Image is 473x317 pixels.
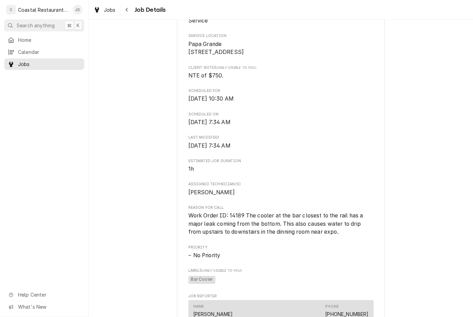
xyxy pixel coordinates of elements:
div: [object Object] [188,268,374,285]
span: Estimated Job Duration [188,165,374,173]
div: JG [73,5,82,15]
span: Labels [188,268,374,273]
span: What's New [18,303,80,310]
span: Job Details [133,5,166,15]
a: Home [4,34,84,46]
div: Estimated Job Duration [188,158,374,173]
span: K [77,22,80,29]
div: Name [193,304,204,309]
span: [object Object] [188,275,374,285]
a: [PHONE_NUMBER] [325,311,368,317]
div: Assigned Technician(s) [188,181,374,196]
span: Scheduled For [188,95,374,103]
span: NTE of $750. [188,72,224,79]
span: Priority [188,245,374,250]
span: Calendar [18,48,81,56]
span: Job Type [188,17,374,25]
span: [DATE] 7:34 AM [188,142,231,149]
span: Assigned Technician(s) [188,188,374,197]
span: [object Object] [188,72,374,80]
div: Reason For Call [188,205,374,236]
div: Scheduled On [188,112,374,127]
div: No Priority [188,251,374,260]
div: C [6,5,16,15]
a: Go to What's New [4,301,84,313]
span: Service Location [188,40,374,56]
div: Coastal Restaurant Repair [18,6,69,13]
span: Bar Cooler [188,276,216,284]
span: ⌘ [67,22,72,29]
span: Reason For Call [188,212,374,236]
span: Home [18,36,81,44]
span: Scheduled On [188,112,374,117]
span: Priority [188,251,374,260]
div: Last Modified [188,135,374,150]
span: Reason For Call [188,205,374,211]
span: Last Modified [188,135,374,140]
span: Estimated Job Duration [188,158,374,164]
span: Scheduled For [188,88,374,94]
span: [DATE] 7:34 AM [188,119,231,125]
span: Last Modified [188,142,374,150]
a: Calendar [4,46,84,58]
div: Priority [188,245,374,260]
a: Jobs [91,4,118,16]
span: Assigned Technician(s) [188,181,374,187]
button: Search anything⌘K [4,19,84,31]
div: [object Object] [188,65,374,80]
a: Jobs [4,58,84,70]
span: Job Reporter [188,293,374,299]
span: Client Notes [188,65,374,71]
span: Help Center [18,291,80,298]
span: [DATE] 10:30 AM [188,95,234,102]
div: Service Location [188,33,374,56]
span: Work Order ID: 14189 The cooler at the bar closest to the rail has a major leak coming from the b... [188,212,365,235]
span: Papa Grande [STREET_ADDRESS] [188,41,244,56]
span: Jobs [18,60,81,68]
span: Scheduled On [188,118,374,127]
div: Scheduled For [188,88,374,103]
span: Service Location [188,33,374,39]
span: 1h [188,166,194,172]
span: [PERSON_NAME] [188,189,235,196]
span: Jobs [104,6,116,13]
span: Search anything [17,22,55,29]
button: Navigate back [122,4,133,15]
span: Service [188,17,208,24]
div: James Gatton's Avatar [73,5,82,15]
span: (Only Visible to You) [202,269,241,272]
a: Go to Help Center [4,289,84,300]
div: Phone [325,304,339,309]
span: (Only Visible to You) [217,66,256,69]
